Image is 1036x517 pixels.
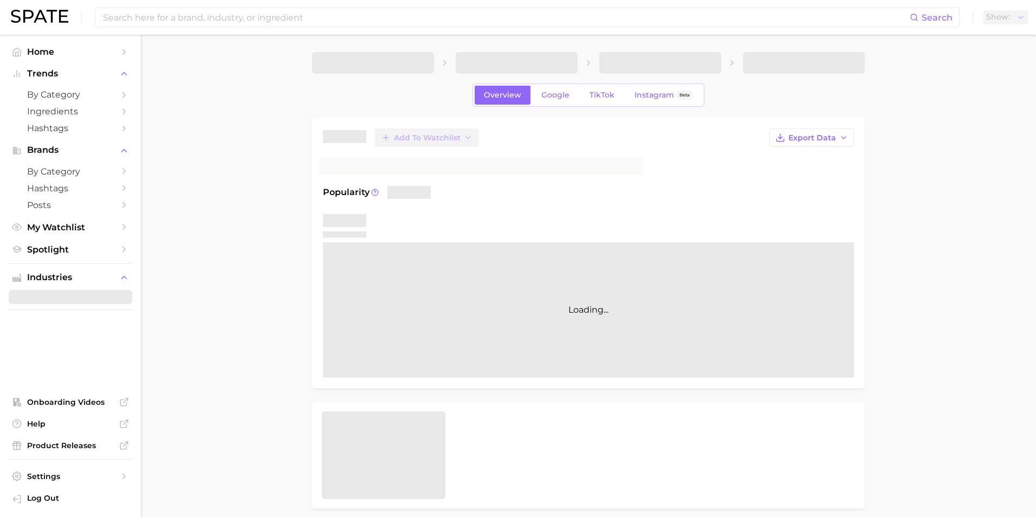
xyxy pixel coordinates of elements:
[679,91,690,100] span: Beta
[27,145,114,155] span: Brands
[102,8,910,27] input: Search here for a brand, industry, or ingredient
[983,10,1028,24] button: Show
[9,416,132,432] a: Help
[375,128,478,147] button: Add to Watchlist
[9,197,132,214] a: Posts
[27,166,114,177] span: by Category
[788,133,836,143] span: Export Data
[27,441,114,450] span: Product Releases
[27,273,114,282] span: Industries
[580,86,624,105] a: TikTok
[9,269,132,286] button: Industries
[27,244,114,255] span: Spotlight
[9,43,132,60] a: Home
[634,91,674,100] span: Instagram
[27,471,114,481] span: Settings
[11,10,68,23] img: SPATE
[9,66,132,82] button: Trends
[9,163,132,180] a: by Category
[986,14,1010,20] span: Show
[769,128,854,147] button: Export Data
[922,12,953,23] span: Search
[27,397,114,407] span: Onboarding Videos
[27,419,114,429] span: Help
[484,91,521,100] span: Overview
[9,468,132,484] a: Settings
[323,186,370,199] span: Popularity
[9,120,132,137] a: Hashtags
[27,200,114,210] span: Posts
[9,103,132,120] a: Ingredients
[9,180,132,197] a: Hashtags
[475,86,530,105] a: Overview
[9,86,132,103] a: by Category
[9,394,132,410] a: Onboarding Videos
[394,133,461,143] span: Add to Watchlist
[9,142,132,158] button: Brands
[541,91,569,100] span: Google
[9,219,132,236] a: My Watchlist
[9,490,132,508] a: Log out. Currently logged in with e-mail alyons@naturalfactors.com.
[27,493,124,503] span: Log Out
[27,183,114,193] span: Hashtags
[532,86,579,105] a: Google
[27,123,114,133] span: Hashtags
[323,242,854,378] div: Loading...
[625,86,702,105] a: InstagramBeta
[27,106,114,117] span: Ingredients
[9,437,132,454] a: Product Releases
[27,69,114,79] span: Trends
[27,222,114,232] span: My Watchlist
[9,241,132,258] a: Spotlight
[590,91,614,100] span: TikTok
[27,89,114,100] span: by Category
[27,47,114,57] span: Home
